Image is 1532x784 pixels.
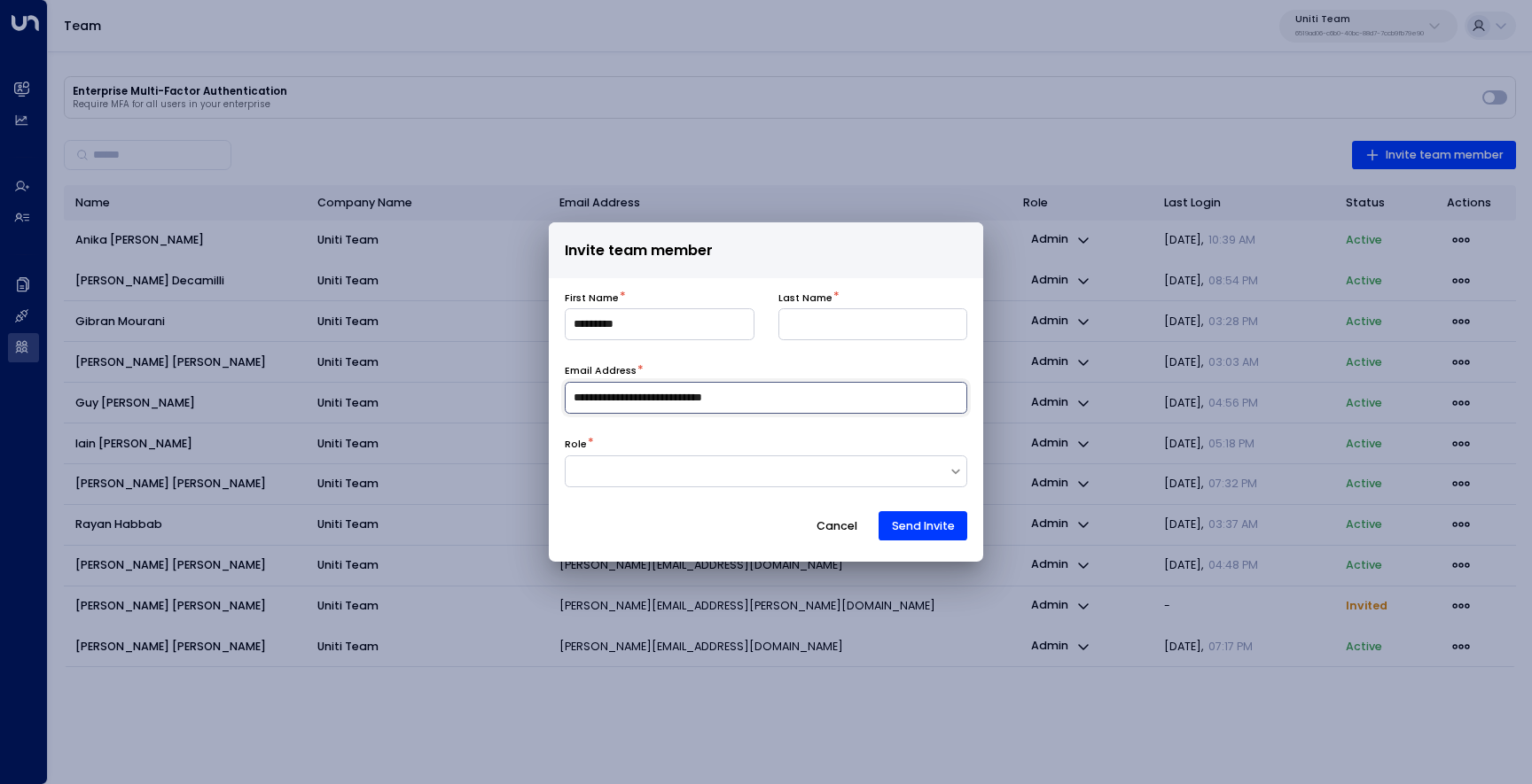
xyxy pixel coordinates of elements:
[803,511,872,541] button: Cancel
[565,438,587,452] label: Role
[879,511,967,541] button: Send Invite
[565,239,713,262] span: Invite team member
[565,291,619,306] label: First Name
[778,291,832,306] label: Last Name
[565,364,637,378] label: Email Address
